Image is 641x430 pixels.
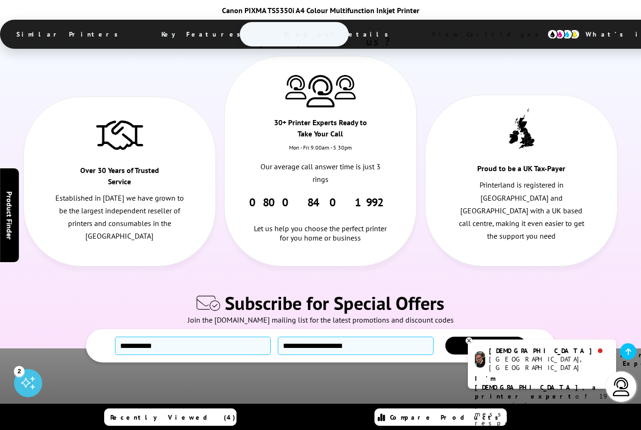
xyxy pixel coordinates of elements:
[454,179,588,242] p: Printerland is registered in [GEOGRAPHIC_DATA] and [GEOGRAPHIC_DATA] with a UK based call centre,...
[225,291,444,315] span: Subscribe for Special Offers
[475,374,609,428] p: of 19 years! Leave me a message and I'll respond ASAP
[147,23,259,45] span: Key Features
[509,108,534,151] img: UK tax payer
[306,75,335,107] img: Printer Experts
[53,192,187,243] p: Established in [DATE] we have grown to be the largest independent reseller of printers and consum...
[418,22,561,46] span: View Cartridges
[445,337,526,355] button: Subscribe
[547,29,580,39] img: cmyk-icon.svg
[270,23,407,45] span: Product Details
[374,408,507,426] a: Compare Products
[2,23,137,45] span: Similar Printers
[475,351,485,368] img: chris-livechat.png
[14,366,24,376] div: 2
[5,315,636,329] div: Join the [DOMAIN_NAME] mailing list for the latest promotions and discount codes
[104,408,237,426] a: Recently Viewed (4)
[249,195,391,210] a: 0800 840 1992
[612,377,631,396] img: user-headset-light.svg
[253,160,388,186] p: Our average call answer time is just 3 rings
[489,347,609,355] div: [DEMOGRAPHIC_DATA]
[273,117,368,144] div: 30+ Printer Experts Ready to Take Your Call
[96,116,143,153] img: Trusted Service
[489,355,609,372] div: [GEOGRAPHIC_DATA], [GEOGRAPHIC_DATA]
[5,191,14,239] span: Product Finder
[475,374,599,400] b: I'm [DEMOGRAPHIC_DATA], a printer expert
[473,163,569,179] div: Proud to be a UK Tax-Payer
[335,75,356,99] img: Printer Experts
[285,75,306,99] img: Printer Experts
[110,413,236,422] span: Recently Viewed (4)
[225,144,417,160] div: Mon - Fri 9:00am - 5.30pm
[390,413,504,422] span: Compare Products
[72,165,168,192] div: Over 30 Years of Trusted Service
[253,210,388,242] div: Let us help you choose the perfect printer for you home or business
